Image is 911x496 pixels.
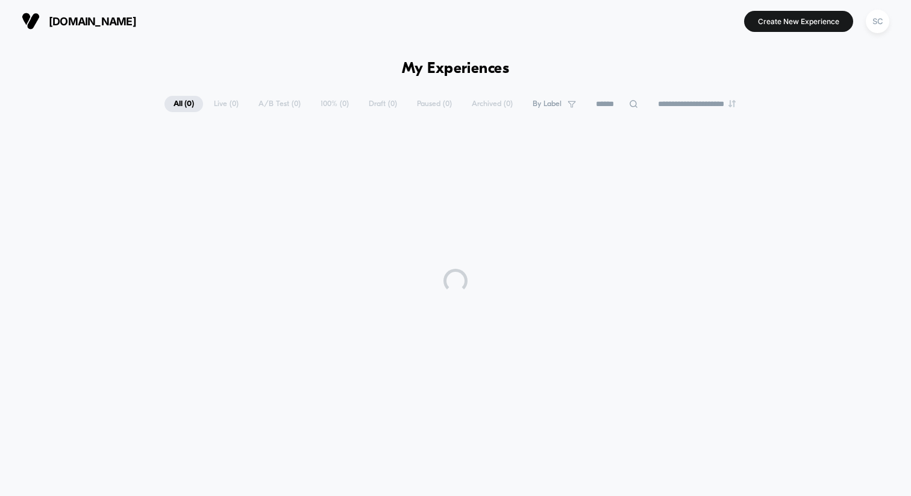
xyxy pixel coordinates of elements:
button: SC [862,9,893,34]
button: [DOMAIN_NAME] [18,11,140,31]
img: end [728,100,736,107]
span: [DOMAIN_NAME] [49,15,136,28]
div: SC [866,10,889,33]
button: Create New Experience [744,11,853,32]
span: By Label [533,99,562,108]
h1: My Experiences [402,60,510,78]
img: Visually logo [22,12,40,30]
span: All ( 0 ) [164,96,203,112]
